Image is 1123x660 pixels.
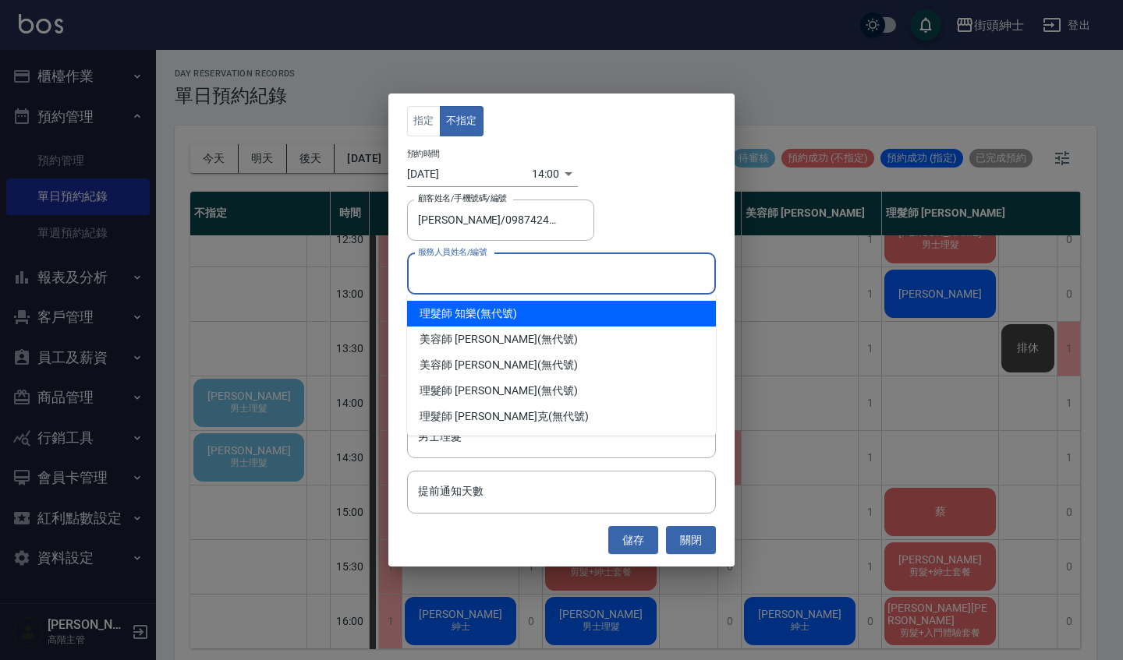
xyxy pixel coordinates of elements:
div: (無代號) [407,326,716,352]
button: 指定 [407,106,441,136]
div: (無代號) [407,378,716,404]
input: Choose date, selected date is 2025-10-04 [407,161,532,187]
div: (無代號) [407,404,716,429]
span: 理髮師 [PERSON_NAME] [420,383,537,399]
button: 關閉 [666,526,716,555]
span: 美容師 [PERSON_NAME] [420,331,537,348]
div: (無代號) [407,352,716,378]
div: 14:00 [532,161,559,187]
label: 預約時間 [407,147,440,159]
span: 理髮師 [PERSON_NAME]克 [420,408,548,425]
button: 儲存 [608,526,658,555]
span: 理髮師 知樂 [420,305,476,322]
div: (無代號) [407,301,716,326]
span: 美容師 [PERSON_NAME] [420,357,537,373]
button: 不指定 [440,106,484,136]
label: 服務人員姓名/編號 [418,246,487,258]
label: 顧客姓名/手機號碼/編號 [418,192,507,204]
